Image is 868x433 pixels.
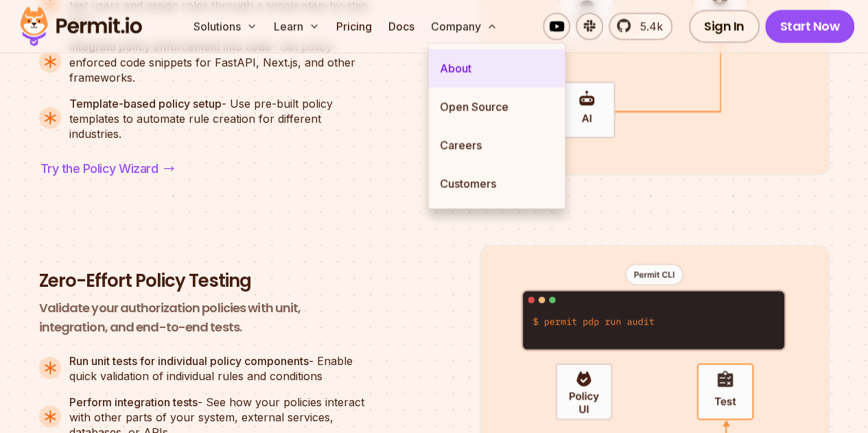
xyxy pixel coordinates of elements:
[425,12,503,40] button: Company
[383,12,420,40] a: Docs
[188,12,263,40] button: Solutions
[40,159,159,178] span: Try the Policy Wizard
[331,12,377,40] a: Pricing
[69,395,198,408] strong: Perform integration tests
[39,269,368,292] h3: Zero-Effort Policy Testing
[69,95,368,141] span: - Use pre-built policy templates to automate rule creation for different industries.
[69,353,309,367] strong: Run unit tests for individual policy components
[765,10,855,43] a: Start Now
[632,18,663,34] span: 5.4k
[14,3,148,49] img: Permit logo
[39,157,176,179] a: Try the Policy Wizard
[39,298,368,336] p: Validate your authorization policies with unit, integration, and end-to-end tests.
[429,49,565,87] a: About
[69,96,222,110] strong: Template-based policy setup
[69,40,272,54] strong: Integrate policy enforcement into code
[268,12,325,40] button: Learn
[429,164,565,202] a: Customers
[69,353,368,383] span: - Enable quick validation of individual rules and conditions
[689,10,760,43] a: Sign In
[429,126,565,164] a: Careers
[609,12,672,40] a: 5.4k
[429,87,565,126] a: Open Source
[69,39,368,84] span: - Get policy-enforced code snippets for FastAPI, Next.js, and other frameworks.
